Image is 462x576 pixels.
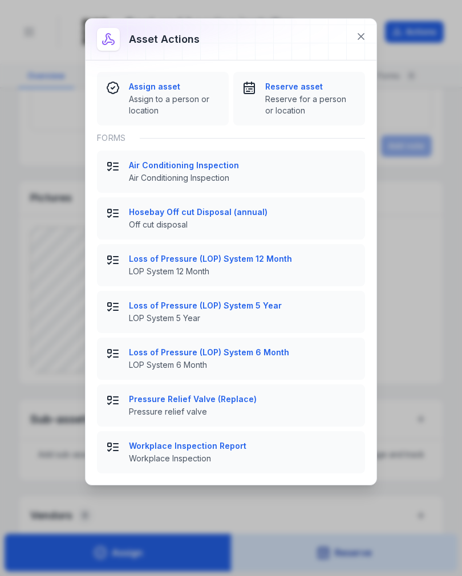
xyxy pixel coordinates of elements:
strong: Loss of Pressure (LOP) System 5 Year [129,300,356,311]
button: Reserve assetReserve for a person or location [233,72,365,125]
button: Loss of Pressure (LOP) System 6 MonthLOP System 6 Month [97,338,365,380]
button: Loss of Pressure (LOP) System 5 YearLOP System 5 Year [97,291,365,333]
strong: Pressure Relief Valve (Replace) [129,394,356,405]
span: Reserve for a person or location [265,94,356,116]
span: LOP System 5 Year [129,313,356,324]
strong: Reserve asset [265,81,356,92]
span: LOP System 6 Month [129,359,356,371]
button: Assign assetAssign to a person or location [97,72,229,125]
span: LOP System 12 Month [129,266,356,277]
button: Pressure Relief Valve (Replace)Pressure relief valve [97,384,365,427]
span: Off cut disposal [129,219,356,230]
span: Air Conditioning Inspection [129,172,356,184]
strong: Air Conditioning Inspection [129,160,356,171]
h3: Asset actions [129,31,200,47]
span: Assign to a person or location [129,94,220,116]
strong: Hosebay Off cut Disposal (annual) [129,206,356,218]
button: Air Conditioning InspectionAir Conditioning Inspection [97,151,365,193]
span: Workplace Inspection [129,453,356,464]
div: Forms [97,125,365,151]
button: Hosebay Off cut Disposal (annual)Off cut disposal [97,197,365,240]
strong: Loss of Pressure (LOP) System 12 Month [129,253,356,265]
span: Pressure relief valve [129,406,356,417]
strong: Assign asset [129,81,220,92]
button: Loss of Pressure (LOP) System 12 MonthLOP System 12 Month [97,244,365,286]
strong: Loss of Pressure (LOP) System 6 Month [129,347,356,358]
button: Workplace Inspection ReportWorkplace Inspection [97,431,365,473]
strong: Workplace Inspection Report [129,440,356,452]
